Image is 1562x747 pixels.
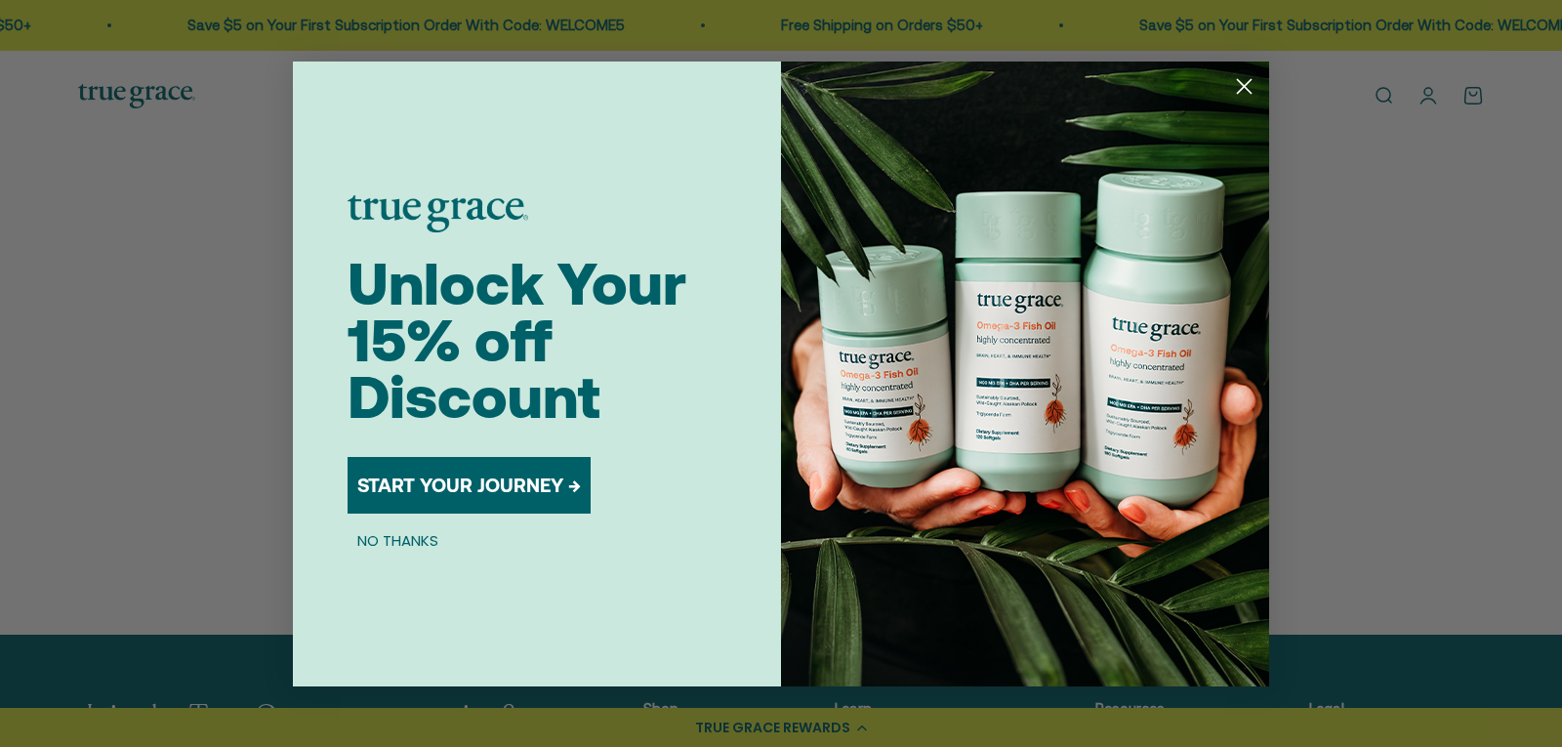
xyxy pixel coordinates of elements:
[348,529,448,553] button: NO THANKS
[1227,69,1261,104] button: Close dialog
[781,62,1269,686] img: 098727d5-50f8-4f9b-9554-844bb8da1403.jpeg
[348,250,686,431] span: Unlock Your 15% off Discount
[348,457,591,514] button: START YOUR JOURNEY →
[348,195,528,232] img: logo placeholder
